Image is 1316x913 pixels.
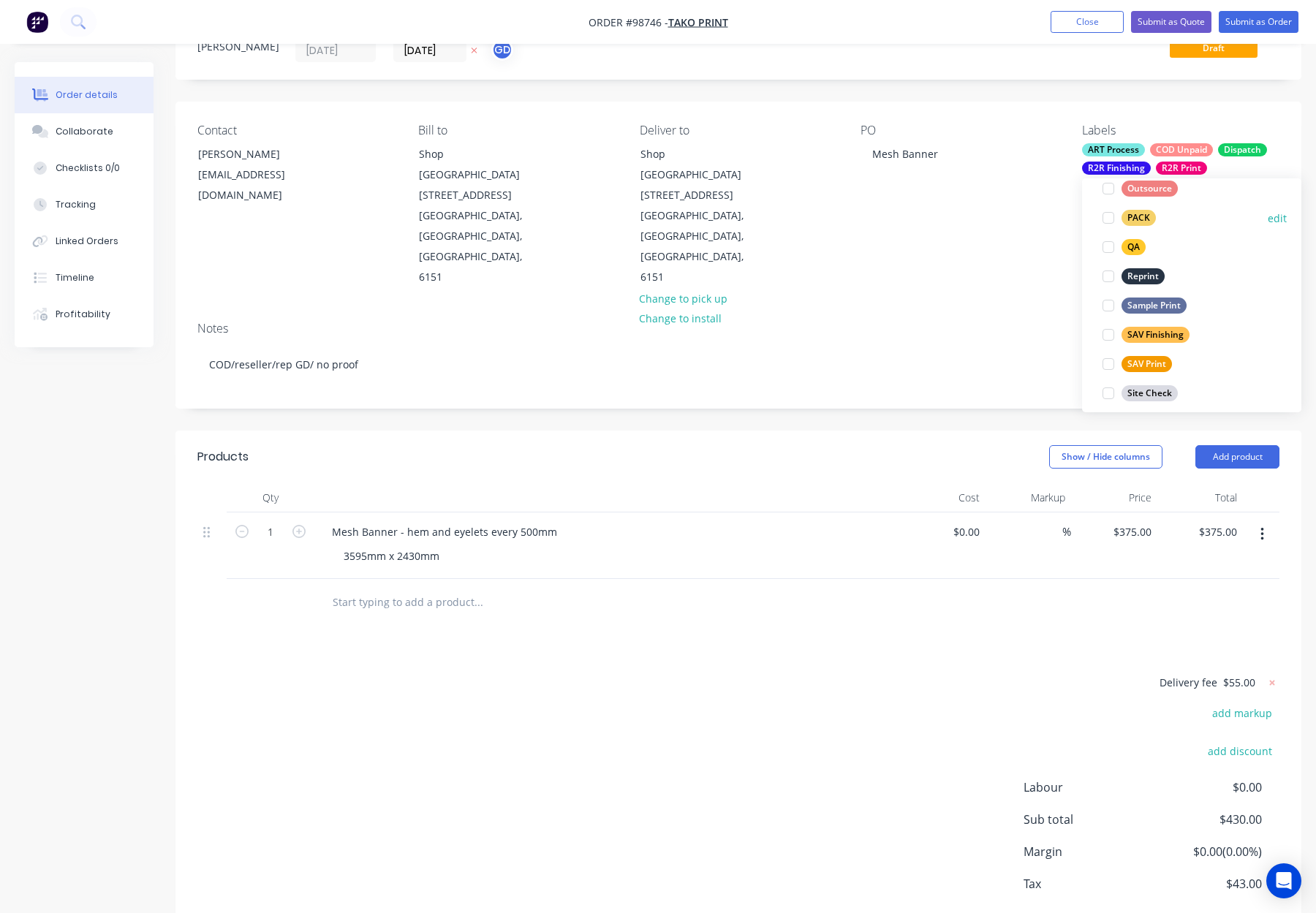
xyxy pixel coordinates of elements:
div: ART Process [1082,143,1145,156]
div: [GEOGRAPHIC_DATA], [GEOGRAPHIC_DATA], [GEOGRAPHIC_DATA], 6151 [419,205,540,287]
div: PO [861,124,1058,137]
div: Collaborate [56,125,113,138]
button: Close [1051,11,1124,33]
button: Checklists 0/0 [15,150,154,186]
div: Shop [GEOGRAPHIC_DATA][STREET_ADDRESS] [419,144,540,205]
button: Profitability [15,296,154,333]
span: Draft [1170,39,1258,57]
div: Total [1157,483,1244,512]
div: Mesh Banner - hem and eyelets every 500mm [320,521,569,542]
div: Reprint [1122,268,1165,284]
div: SAV Print [1122,356,1172,372]
div: QA [1122,239,1146,255]
span: Sub total [1024,811,1154,828]
div: Mesh Banner [861,143,950,164]
button: Collaborate [15,113,154,150]
button: Add product [1195,445,1279,469]
button: GD [491,39,513,61]
button: Show / Hide columns [1049,445,1162,469]
button: Change to install [632,308,730,328]
div: Profitability [56,308,110,321]
button: Linked Orders [15,223,154,259]
div: Site Check [1122,385,1178,401]
span: Margin [1024,843,1154,860]
div: Tracking [56,198,96,211]
div: Order details [56,88,118,102]
button: Change to pick up [632,288,735,308]
span: $0.00 ( 0.00 %) [1154,843,1262,860]
span: $55.00 [1223,675,1255,690]
div: Linked Orders [56,235,118,248]
span: Delivery fee [1160,675,1217,689]
div: COD Unpaid [1150,143,1213,156]
div: Notes [197,322,1279,336]
div: Contact [197,124,395,137]
div: Dispatch [1218,143,1267,156]
div: Labels [1082,124,1279,137]
div: [PERSON_NAME] [197,39,278,54]
a: Tako Print [668,15,728,29]
div: 3595mm x 2430mm [332,545,451,567]
span: % [1062,523,1071,540]
span: $430.00 [1154,811,1262,828]
div: Shop [GEOGRAPHIC_DATA][STREET_ADDRESS][GEOGRAPHIC_DATA], [GEOGRAPHIC_DATA], [GEOGRAPHIC_DATA], 6151 [628,143,774,288]
div: Products [197,448,249,466]
div: [PERSON_NAME] [198,144,319,164]
div: Shop [GEOGRAPHIC_DATA][STREET_ADDRESS][GEOGRAPHIC_DATA], [GEOGRAPHIC_DATA], [GEOGRAPHIC_DATA], 6151 [406,143,553,288]
div: SAV Finishing [1122,327,1190,343]
span: $0.00 [1154,778,1262,796]
div: Checklists 0/0 [56,162,120,175]
div: Markup [986,483,1072,512]
div: R2R Finishing [1082,162,1151,175]
div: PACK [1122,210,1156,226]
button: Sample Print [1097,295,1192,316]
div: Bill to [418,124,616,137]
button: SAV Finishing [1097,325,1195,345]
div: [EMAIL_ADDRESS][DOMAIN_NAME] [198,164,319,205]
button: edit [1268,211,1287,226]
button: Tracking [15,186,154,223]
button: add markup [1204,703,1279,723]
div: Sample Print [1122,298,1187,314]
div: COD/reseller/rep GD/ no proof [197,342,1279,387]
button: Site Check [1097,383,1184,404]
div: Deliver to [640,124,837,137]
button: SAV Print [1097,354,1178,374]
div: Shop [GEOGRAPHIC_DATA][STREET_ADDRESS] [640,144,762,205]
button: Outsource [1097,178,1184,199]
input: Start typing to add a product... [332,588,624,617]
div: Cost [899,483,986,512]
span: Order #98746 - [589,15,668,29]
button: Timeline [15,259,154,296]
button: Reprint [1097,266,1171,287]
div: Open Intercom Messenger [1266,863,1301,898]
div: Timeline [56,271,94,284]
div: Qty [227,483,314,512]
span: Tax [1024,875,1154,893]
button: add discount [1200,740,1279,760]
button: Submit as Order [1219,11,1298,33]
span: Labour [1024,778,1154,796]
button: Order details [15,77,154,113]
div: Price [1071,483,1157,512]
button: QA [1097,237,1151,257]
div: [PERSON_NAME][EMAIL_ADDRESS][DOMAIN_NAME] [186,143,332,206]
div: [GEOGRAPHIC_DATA], [GEOGRAPHIC_DATA], [GEOGRAPHIC_DATA], 6151 [640,205,762,287]
span: $43.00 [1154,875,1262,893]
div: R2R Print [1156,162,1207,175]
button: Submit as Quote [1131,11,1211,33]
img: Factory [26,11,48,33]
div: Outsource [1122,181,1178,197]
button: PACK [1097,208,1162,228]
